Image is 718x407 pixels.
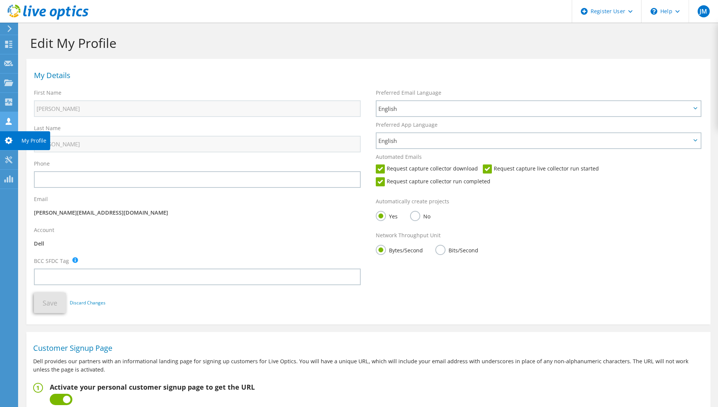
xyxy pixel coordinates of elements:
label: Last Name [34,124,61,132]
a: Discard Changes [70,299,106,307]
span: JM [698,5,710,17]
label: Request capture collector run completed [376,177,490,186]
label: Account [34,226,54,234]
label: Request capture live collector run started [483,164,599,174]
label: BCC SFDC Tag [34,257,69,265]
label: Request capture collector download [376,164,478,174]
label: No [410,211,430,220]
label: Email [34,195,48,203]
label: Automatically create projects [376,198,449,205]
label: Preferred Email Language [376,89,441,97]
label: Network Throughput Unit [376,232,441,239]
span: English [378,104,691,113]
button: Save [34,293,66,313]
label: Phone [34,160,50,167]
p: [PERSON_NAME][EMAIL_ADDRESS][DOMAIN_NAME] [34,209,361,217]
span: English [378,136,691,145]
p: Dell [34,240,361,248]
p: Dell provides our partners with an informational landing page for signing up customers for Live O... [33,357,704,374]
h2: Activate your personal customer signup page to get the URL [50,383,255,391]
h1: Customer Signup Page [33,344,700,352]
h1: My Details [34,72,699,79]
svg: \n [651,8,657,15]
label: Preferred App Language [376,121,438,129]
label: Automated Emails [376,153,422,161]
label: Bits/Second [435,245,478,254]
label: First Name [34,89,61,97]
label: Yes [376,211,398,220]
label: Bytes/Second [376,245,423,254]
div: My Profile [18,131,50,150]
h1: Edit My Profile [30,35,703,51]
